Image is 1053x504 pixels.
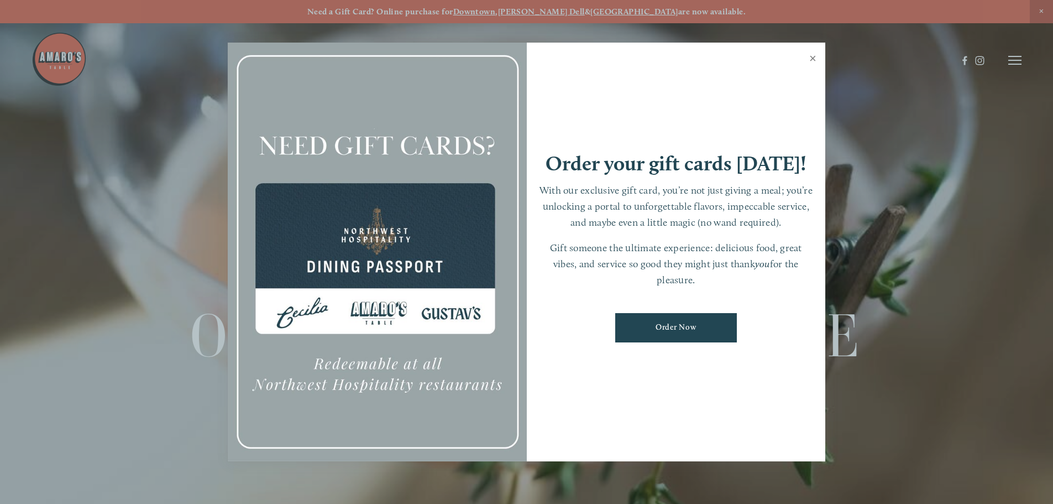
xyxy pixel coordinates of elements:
h1: Order your gift cards [DATE]! [546,153,806,174]
a: Order Now [615,313,737,342]
p: Gift someone the ultimate experience: delicious food, great vibes, and service so good they might... [538,240,815,288]
p: With our exclusive gift card, you’re not just giving a meal; you’re unlocking a portal to unforge... [538,183,815,230]
a: Close [802,44,824,75]
em: you [755,258,770,269]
